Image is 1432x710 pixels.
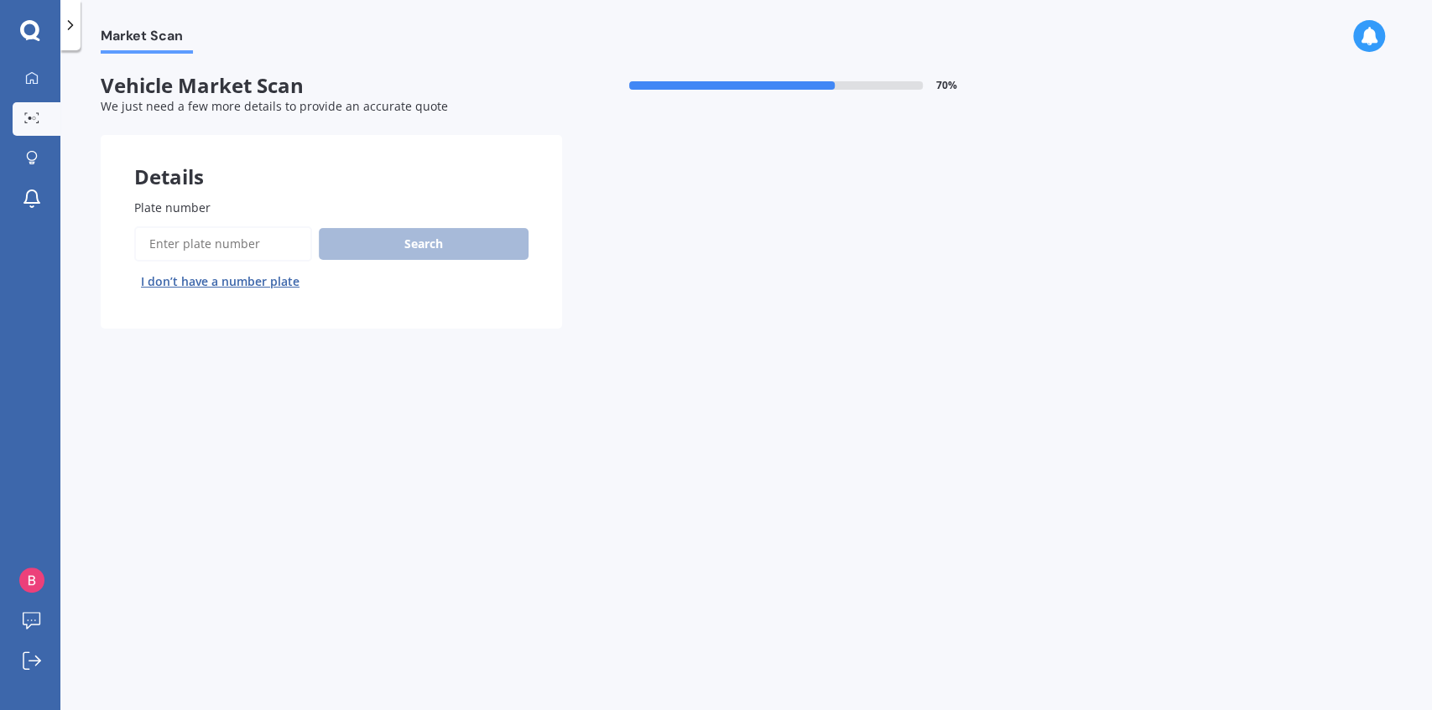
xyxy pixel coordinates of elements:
[134,226,312,262] input: Enter plate number
[134,268,306,295] button: I don’t have a number plate
[134,200,211,215] span: Plate number
[101,98,448,114] span: We just need a few more details to provide an accurate quote
[936,80,957,91] span: 70 %
[19,567,44,593] img: ACg8ocLd4MiKM4_ly7NhYeN5nIF3qxdDVjDBoY7LJy5ZY3C-lLtuOQ=s96-c
[101,74,562,98] span: Vehicle Market Scan
[101,135,562,185] div: Details
[101,28,193,50] span: Market Scan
